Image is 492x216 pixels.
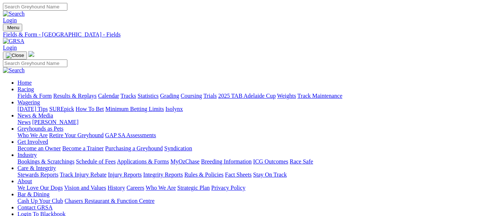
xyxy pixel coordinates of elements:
[17,99,40,105] a: Wagering
[49,106,74,112] a: SUREpick
[3,67,25,74] img: Search
[76,106,104,112] a: How To Bet
[201,158,252,165] a: Breeding Information
[17,106,48,112] a: [DATE] Tips
[17,132,489,139] div: Greyhounds as Pets
[17,178,32,184] a: About
[17,93,52,99] a: Fields & Form
[7,25,19,30] span: Menu
[17,152,37,158] a: Industry
[3,51,27,59] button: Toggle navigation
[105,106,164,112] a: Minimum Betting Limits
[53,93,97,99] a: Results & Replays
[17,93,489,99] div: Racing
[3,3,67,11] input: Search
[17,198,63,204] a: Cash Up Your Club
[17,171,58,178] a: Stewards Reports
[17,86,34,92] a: Racing
[3,45,17,51] a: Login
[143,171,183,178] a: Integrity Reports
[17,145,489,152] div: Get Involved
[290,158,313,165] a: Race Safe
[225,171,252,178] a: Fact Sheets
[253,158,288,165] a: ICG Outcomes
[105,145,163,151] a: Purchasing a Greyhound
[6,53,24,58] img: Close
[253,171,287,178] a: Stay On Track
[146,185,176,191] a: Who We Are
[126,185,144,191] a: Careers
[17,204,52,211] a: Contact GRSA
[277,93,296,99] a: Weights
[17,171,489,178] div: Care & Integrity
[184,171,224,178] a: Rules & Policies
[60,171,106,178] a: Track Injury Rebate
[17,139,48,145] a: Get Involved
[17,80,32,86] a: Home
[165,106,183,112] a: Isolynx
[3,38,24,45] img: GRSA
[105,132,156,138] a: GAP SA Assessments
[17,198,489,204] div: Bar & Dining
[108,171,142,178] a: Injury Reports
[17,132,48,138] a: Who We Are
[3,24,22,31] button: Toggle navigation
[203,93,217,99] a: Trials
[49,132,104,138] a: Retire Your Greyhound
[64,185,106,191] a: Vision and Values
[107,185,125,191] a: History
[28,51,34,57] img: logo-grsa-white.png
[17,145,61,151] a: Become an Owner
[64,198,154,204] a: Chasers Restaurant & Function Centre
[3,59,67,67] input: Search
[17,112,53,119] a: News & Media
[17,119,31,125] a: News
[17,191,50,197] a: Bar & Dining
[17,185,489,191] div: About
[3,17,17,23] a: Login
[177,185,210,191] a: Strategic Plan
[3,31,489,38] a: Fields & Form - [GEOGRAPHIC_DATA] - Fields
[17,106,489,112] div: Wagering
[117,158,169,165] a: Applications & Forms
[3,11,25,17] img: Search
[138,93,159,99] a: Statistics
[218,93,276,99] a: 2025 TAB Adelaide Cup
[17,165,56,171] a: Care & Integrity
[160,93,179,99] a: Grading
[211,185,245,191] a: Privacy Policy
[32,119,78,125] a: [PERSON_NAME]
[17,126,63,132] a: Greyhounds as Pets
[17,185,63,191] a: We Love Our Dogs
[17,158,489,165] div: Industry
[17,119,489,126] div: News & Media
[121,93,136,99] a: Tracks
[76,158,115,165] a: Schedule of Fees
[17,158,74,165] a: Bookings & Scratchings
[98,93,119,99] a: Calendar
[164,145,192,151] a: Syndication
[181,93,202,99] a: Coursing
[298,93,342,99] a: Track Maintenance
[62,145,104,151] a: Become a Trainer
[170,158,200,165] a: MyOzChase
